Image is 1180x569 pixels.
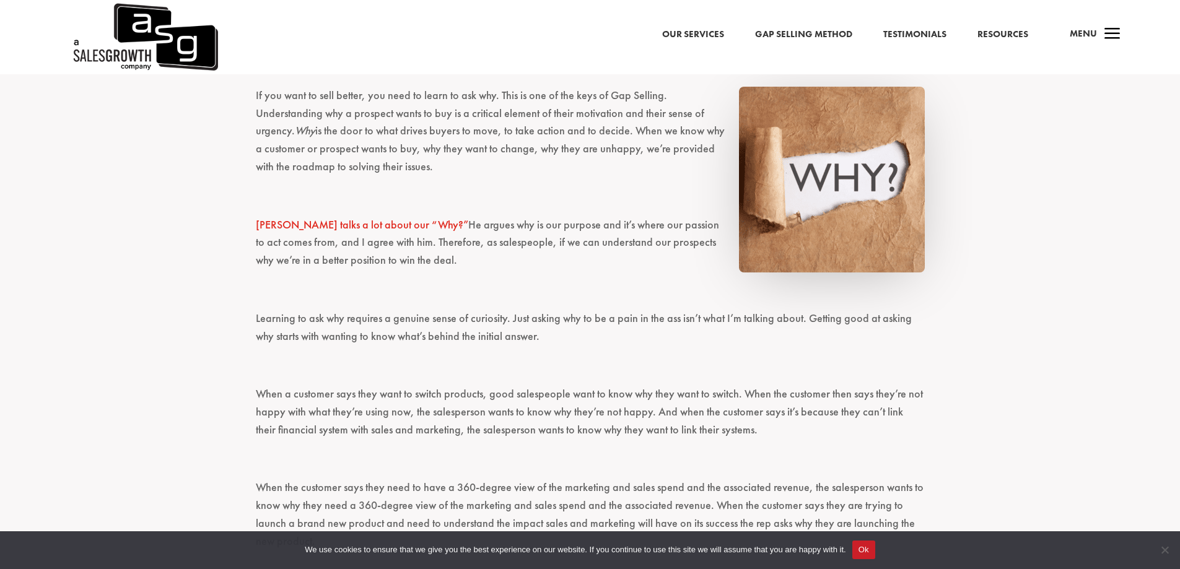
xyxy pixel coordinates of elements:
p: If you want to sell better, you need to learn to ask why. This is one of the keys of Gap Selling.... [256,87,925,187]
a: Testimonials [883,27,946,43]
span: We use cookies to ensure that we give you the best experience on our website. If you continue to ... [305,544,846,556]
a: Resources [977,27,1028,43]
em: Why [295,123,315,137]
p: When the customer says they need to have a 360-degree view of the marketing and sales spend and t... [256,479,925,561]
a: [PERSON_NAME] talks a lot about our “Why?” [256,217,468,232]
p: He argues why is our purpose and it’s where our passion to act comes from, and I agree with him. ... [256,216,925,280]
a: Gap Selling Method [755,27,852,43]
p: Learning to ask why requires a genuine sense of curiosity. Just asking why to be a pain in the as... [256,310,925,357]
a: Our Services [662,27,724,43]
p: When a customer says they want to switch products, good salespeople want to know why they want to... [256,385,925,450]
span: Menu [1070,27,1097,40]
span: No [1158,544,1171,556]
button: Ok [852,541,875,559]
span: a [1100,22,1125,47]
img: Learn to ask why [739,87,925,272]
